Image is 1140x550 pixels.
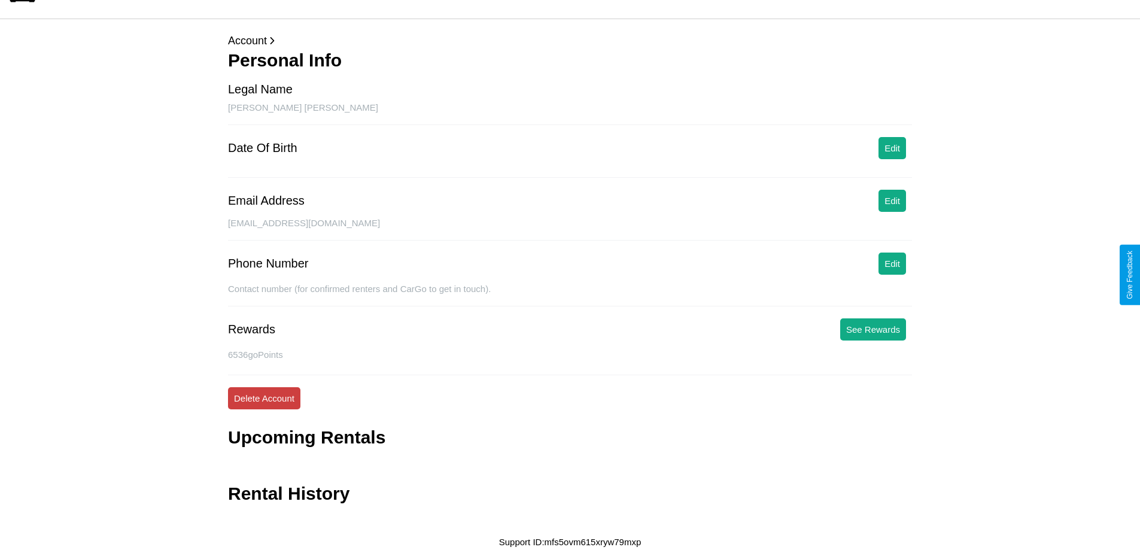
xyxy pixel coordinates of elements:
div: [EMAIL_ADDRESS][DOMAIN_NAME] [228,218,912,241]
button: Delete Account [228,387,300,409]
div: Contact number (for confirmed renters and CarGo to get in touch). [228,284,912,306]
div: Email Address [228,194,305,208]
div: Date Of Birth [228,141,297,155]
div: Rewards [228,323,275,336]
p: Support ID: mfs5ovm615xryw79mxp [499,534,642,550]
div: [PERSON_NAME] [PERSON_NAME] [228,102,912,125]
h3: Rental History [228,484,349,504]
h3: Upcoming Rentals [228,427,385,448]
div: Give Feedback [1126,251,1134,299]
button: Edit [878,190,906,212]
div: Legal Name [228,83,293,96]
h3: Personal Info [228,50,912,71]
button: Edit [878,253,906,275]
button: Edit [878,137,906,159]
p: 6536 goPoints [228,347,912,363]
div: Phone Number [228,257,309,271]
button: See Rewards [840,318,906,341]
p: Account [228,31,912,50]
